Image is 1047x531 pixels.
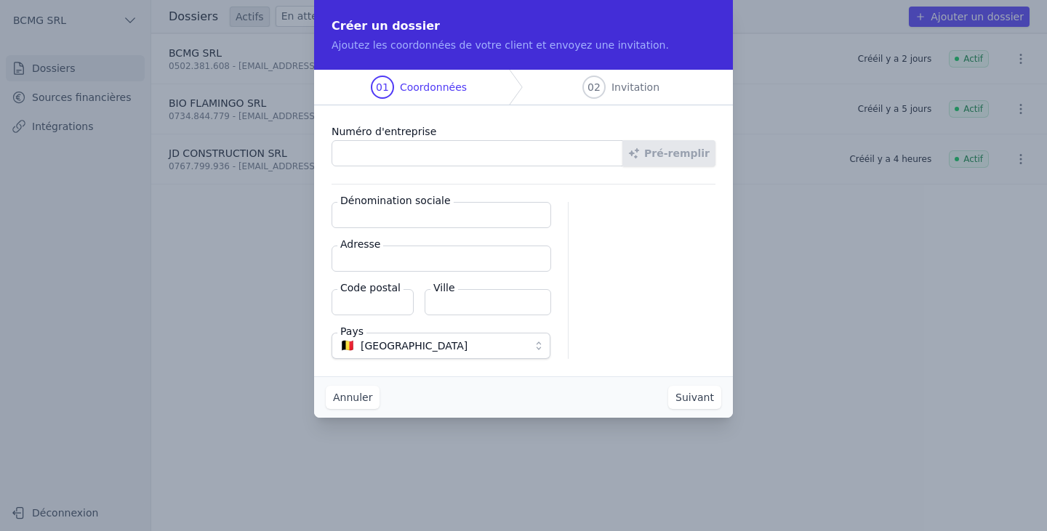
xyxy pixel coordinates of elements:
label: Code postal [337,280,404,295]
label: Numéro d'entreprise [332,123,715,140]
button: Suivant [668,386,721,409]
h2: Créer un dossier [332,17,715,35]
span: Invitation [611,80,659,94]
span: Coordonnées [400,80,467,94]
label: Adresse [337,237,383,251]
span: 🇧🇪 [340,341,355,350]
button: Annuler [326,386,380,409]
label: Ville [430,280,458,295]
button: 🇧🇪 [GEOGRAPHIC_DATA] [332,333,550,359]
p: Ajoutez les coordonnées de votre client et envoyez une invitation. [332,38,715,52]
span: 01 [376,80,389,94]
span: 02 [587,80,601,94]
nav: Progress [314,70,733,105]
label: Pays [337,324,366,339]
button: Pré-remplir [622,140,715,166]
span: [GEOGRAPHIC_DATA] [361,337,468,354]
label: Dénomination sociale [337,193,454,208]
